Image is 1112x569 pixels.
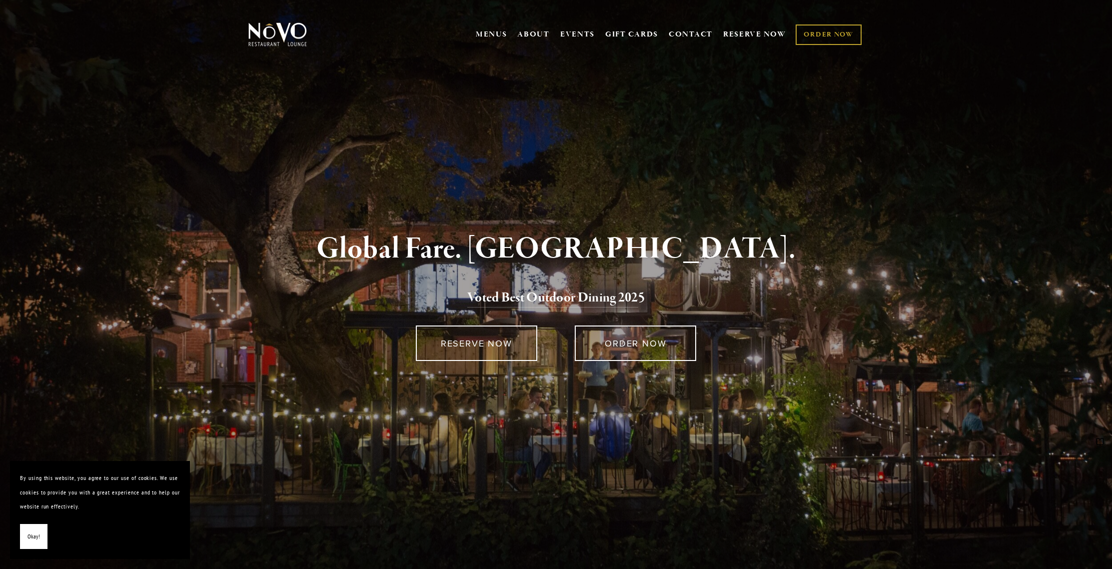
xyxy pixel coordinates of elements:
[265,287,848,308] h2: 5
[517,29,550,39] a: ABOUT
[316,230,796,268] strong: Global Fare. [GEOGRAPHIC_DATA].
[10,461,190,559] section: Cookie banner
[605,25,658,44] a: GIFT CARDS
[27,529,40,544] span: Okay!
[246,22,309,47] img: Novo Restaurant &amp; Lounge
[669,25,713,44] a: CONTACT
[20,471,180,514] p: By using this website, you agree to our use of cookies. We use cookies to provide you with a grea...
[560,29,595,39] a: EVENTS
[796,24,861,45] a: ORDER NOW
[723,25,786,44] a: RESERVE NOW
[467,289,638,308] a: Voted Best Outdoor Dining 202
[476,29,507,39] a: MENUS
[20,524,47,549] button: Okay!
[416,325,537,361] a: RESERVE NOW
[575,325,696,361] a: ORDER NOW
